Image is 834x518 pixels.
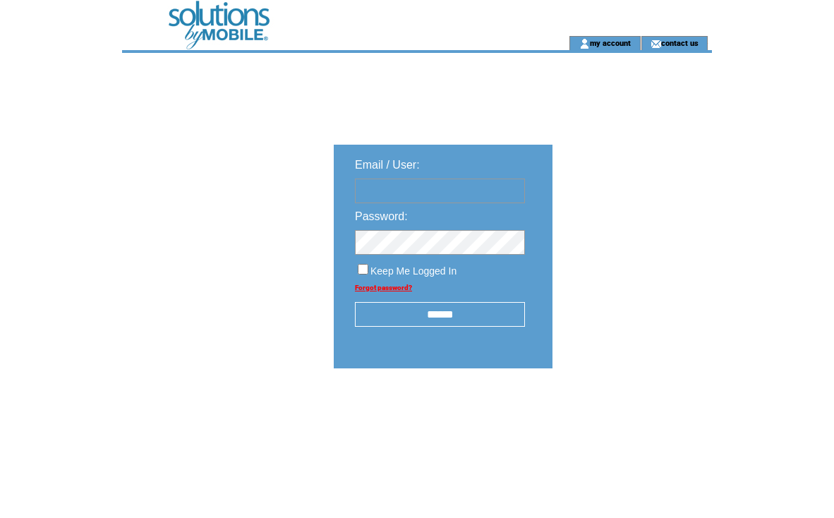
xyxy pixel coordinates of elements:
span: Email / User: [355,159,420,171]
a: Forgot password? [355,284,412,291]
span: Keep Me Logged In [370,265,457,277]
span: Password: [355,210,408,222]
a: contact us [661,38,699,47]
img: account_icon.gif;jsessionid=3B215FB4705ACFCE6B96313CE3CE5FFB [579,38,590,49]
img: contact_us_icon.gif;jsessionid=3B215FB4705ACFCE6B96313CE3CE5FFB [651,38,661,49]
a: my account [590,38,631,47]
img: transparent.png;jsessionid=3B215FB4705ACFCE6B96313CE3CE5FFB [593,404,664,421]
